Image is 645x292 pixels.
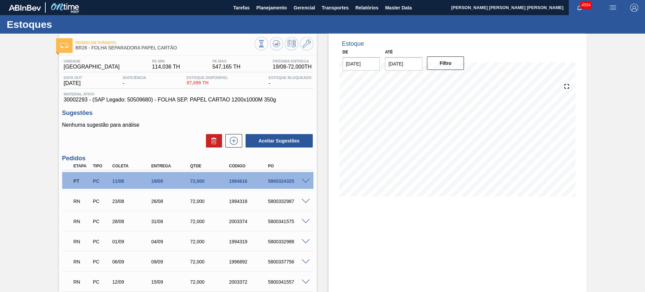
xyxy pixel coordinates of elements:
p: RN [74,259,90,264]
span: Estoque Bloqueado [268,76,311,80]
span: Transportes [322,4,349,12]
span: Data out [64,76,82,80]
div: 5800332987 [266,199,310,204]
span: Próxima Entrega [273,59,312,63]
div: Pedido de Compra [91,219,111,224]
span: PE MIN [152,59,180,63]
label: Até [385,50,393,54]
div: 5800337756 [266,259,310,264]
div: Em renegociação [72,254,92,269]
h1: Estoques [7,20,126,28]
div: Pedido de Compra [91,259,111,264]
div: 2003374 [227,219,271,224]
span: Suficiência [123,76,146,80]
div: 5800341575 [266,219,310,224]
div: Tipo [91,164,111,168]
button: Filtro [427,56,464,70]
div: 31/08/2025 [149,219,193,224]
div: 1984616 [227,178,271,184]
div: 72,000 [188,219,232,224]
button: Visão Geral dos Estoques [255,37,268,50]
div: 19/08/2025 [149,178,193,184]
span: Gerencial [294,4,315,12]
div: 72,000 [188,178,232,184]
div: 72,000 [188,259,232,264]
p: RN [74,199,90,204]
div: Pedido de Compra [91,279,111,285]
span: [DATE] [64,80,82,86]
div: 1996892 [227,259,271,264]
div: 1994319 [227,239,271,244]
input: dd/mm/yyyy [343,57,380,71]
span: [GEOGRAPHIC_DATA] [64,64,120,70]
button: Notificações [569,3,590,12]
img: TNhmsLtSVTkK8tSr43FrP2fwEKptu5GPRR3wAAAABJRU5ErkJggg== [9,5,41,11]
div: 1994318 [227,199,271,204]
span: 114,036 TH [152,64,180,70]
span: Tarefas [233,4,250,12]
div: 5800332988 [266,239,310,244]
div: - [267,76,313,86]
input: dd/mm/yyyy [385,57,422,71]
div: Em renegociação [72,214,92,229]
div: Excluir Sugestões [203,134,222,148]
div: Pedido de Compra [91,199,111,204]
div: 11/08/2025 [111,178,154,184]
button: Aceitar Sugestões [246,134,313,148]
p: PT [74,178,90,184]
div: Em renegociação [72,275,92,289]
div: 06/09/2025 [111,259,154,264]
button: Ir ao Master Data / Geral [300,37,313,50]
div: 15/09/2025 [149,279,193,285]
span: 4554 [580,1,592,9]
div: Coleta [111,164,154,168]
p: RN [74,219,90,224]
div: 26/08/2025 [149,199,193,204]
p: RN [74,239,90,244]
label: De [343,50,348,54]
p: Nenhuma sugestão para análise [62,122,313,128]
span: 97,099 TH [187,80,228,85]
span: 30002293 - (SAP Legado: 50509680) - FOLHA SEP. PAPEL CARTAO 1200x1000M 350g [64,97,312,103]
div: 72,000 [188,279,232,285]
span: Unidade [64,59,120,63]
div: - [121,76,148,86]
div: Pedido de Compra [91,178,111,184]
div: Pedido de Compra [91,239,111,244]
div: Estoque [342,40,364,47]
button: Atualizar Gráfico [270,37,283,50]
img: Logout [630,4,638,12]
span: Estoque Disponível [187,76,228,80]
span: Relatórios [355,4,378,12]
button: Programar Estoque [285,37,298,50]
div: Em renegociação [72,194,92,209]
span: BR26 - FOLHA SEPARADORA PAPEL CARTÃO [76,45,255,50]
div: 04/09/2025 [149,239,193,244]
div: Nova sugestão [222,134,242,148]
div: 09/09/2025 [149,259,193,264]
div: 5800341557 [266,279,310,285]
p: RN [74,279,90,285]
span: Planejamento [256,4,287,12]
div: Código [227,164,271,168]
h3: Sugestões [62,110,313,117]
span: Master Data [385,4,412,12]
span: 19/08 - 72,000 TH [273,64,312,70]
span: PE MAX [212,59,240,63]
div: 2003372 [227,279,271,285]
div: 01/09/2025 [111,239,154,244]
div: Qtde [188,164,232,168]
div: Em renegociação [72,234,92,249]
div: 28/08/2025 [111,219,154,224]
div: Pedido em Trânsito [72,174,92,189]
div: 72,000 [188,239,232,244]
div: 5800324325 [266,178,310,184]
div: 72,000 [188,199,232,204]
div: PO [266,164,310,168]
img: Ícone [60,43,69,48]
img: userActions [609,4,617,12]
div: 23/08/2025 [111,199,154,204]
span: 547,165 TH [212,64,240,70]
div: 12/09/2025 [111,279,154,285]
h3: Pedidos [62,155,313,162]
